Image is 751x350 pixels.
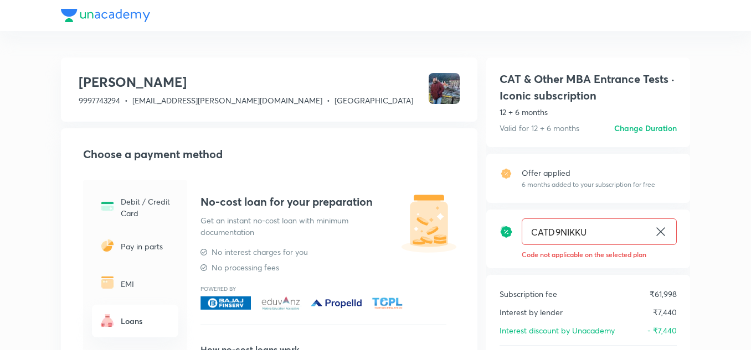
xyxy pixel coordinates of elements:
[200,215,394,238] p: Get an instant no-cost loan with minimum documentation
[200,286,446,292] p: Powered by
[500,167,513,180] img: offer
[500,122,579,134] p: Valid for 12 + 6 months
[132,95,322,106] span: [EMAIL_ADDRESS][PERSON_NAME][DOMAIN_NAME]
[121,278,172,290] p: EMI
[500,106,677,118] p: 12 + 6 months
[522,249,677,259] p: Code not applicable on the selected plan
[99,274,116,291] img: -
[212,247,308,258] p: No interest charges for you
[125,95,128,106] span: •
[650,288,677,300] p: ₹61,998
[653,306,677,318] p: ₹7,440
[79,73,413,91] h3: [PERSON_NAME]
[121,315,172,327] h6: Loans
[83,146,460,163] h2: Choose a payment method
[522,180,655,190] p: 6 months added to your subscription for free
[121,241,172,252] p: Pay in parts
[260,296,302,310] img: Eduvanz
[99,237,116,254] img: -
[200,296,251,310] img: Bajaj Finserv
[200,194,446,210] h4: No-cost loan for your preparation
[500,225,513,238] img: discount
[614,122,677,134] h6: Change Duration
[500,325,615,336] p: Interest discount by Unacademy
[311,296,362,310] img: Propelled
[500,306,563,318] p: Interest by lender
[500,288,557,300] p: Subscription fee
[327,95,330,106] span: •
[500,71,677,104] h1: CAT & Other MBA Entrance Tests · Iconic subscription
[212,262,279,273] p: No processing fees
[335,95,413,106] span: [GEOGRAPHIC_DATA]
[99,311,116,329] img: -
[79,95,120,106] span: 9997743294
[429,73,460,104] img: Avatar
[522,167,655,179] p: Offer applied
[522,219,650,245] input: Have a referral code?
[647,325,677,336] p: - ₹7,440
[121,196,172,219] p: Debit / Credit Card
[371,296,403,310] img: TCPL
[99,197,116,215] img: -
[399,194,460,254] img: jar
